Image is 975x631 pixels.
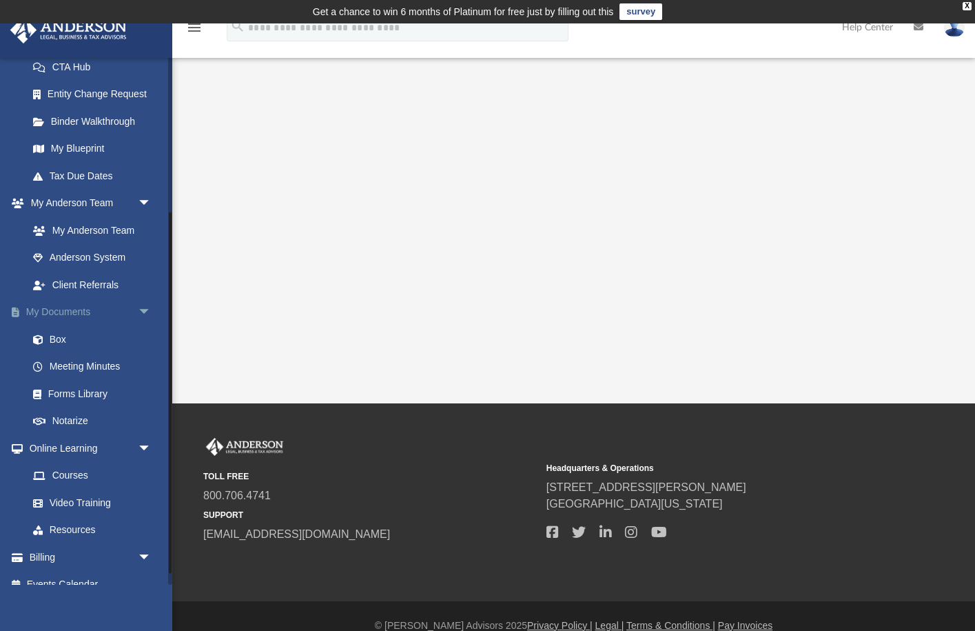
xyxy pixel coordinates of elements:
[626,620,715,631] a: Terms & Conditions |
[186,19,203,36] i: menu
[230,19,245,34] i: search
[6,17,131,43] img: Anderson Advisors Platinum Portal
[963,2,972,10] div: close
[203,528,390,540] a: [EMAIL_ADDRESS][DOMAIN_NAME]
[19,353,172,381] a: Meeting Minutes
[10,190,165,217] a: My Anderson Teamarrow_drop_down
[138,543,165,572] span: arrow_drop_down
[619,3,662,20] a: survey
[19,325,165,353] a: Box
[546,462,880,474] small: Headquarters & Operations
[138,299,165,327] span: arrow_drop_down
[19,489,158,517] a: Video Training
[19,162,172,190] a: Tax Due Dates
[19,53,172,81] a: CTA Hub
[19,135,165,163] a: My Blueprint
[203,470,537,483] small: TOLL FREE
[595,620,624,631] a: Legal |
[546,481,746,493] a: [STREET_ADDRESS][PERSON_NAME]
[10,571,172,599] a: Events Calendar
[19,271,165,299] a: Client Referrals
[10,434,165,462] a: Online Learningarrow_drop_down
[19,81,172,108] a: Entity Change Request
[944,17,965,37] img: User Pic
[19,217,158,244] a: My Anderson Team
[546,498,723,510] a: [GEOGRAPHIC_DATA][US_STATE]
[19,244,165,272] a: Anderson System
[19,462,165,490] a: Courses
[19,108,172,135] a: Binder Walkthrough
[203,509,537,521] small: SUPPORT
[313,3,614,20] div: Get a chance to win 6 months of Platinum for free just by filling out this
[19,408,172,435] a: Notarize
[203,490,271,501] a: 800.706.4741
[203,438,286,456] img: Anderson Advisors Platinum Portal
[138,434,165,463] span: arrow_drop_down
[19,517,165,544] a: Resources
[718,620,772,631] a: Pay Invoices
[10,299,172,326] a: My Documentsarrow_drop_down
[186,26,203,36] a: menu
[19,380,165,408] a: Forms Library
[138,190,165,218] span: arrow_drop_down
[527,620,593,631] a: Privacy Policy |
[10,543,172,571] a: Billingarrow_drop_down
